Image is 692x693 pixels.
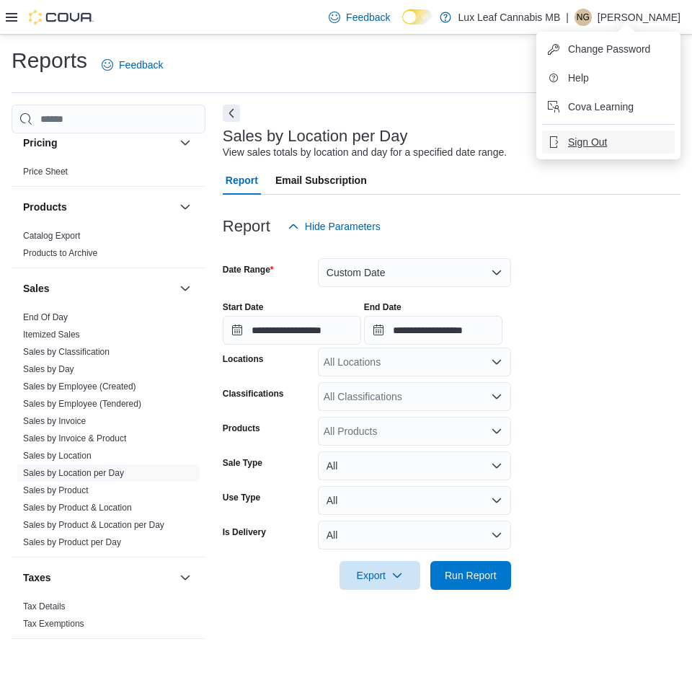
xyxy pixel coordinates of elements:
[491,391,502,402] button: Open list of options
[223,353,264,365] label: Locations
[23,347,110,357] a: Sales by Classification
[575,9,592,26] div: Nicole Gorvichuk
[23,247,97,259] span: Products to Archive
[402,9,432,25] input: Dark Mode
[119,58,163,72] span: Feedback
[223,105,240,122] button: Next
[23,166,68,177] span: Price Sheet
[23,468,124,478] a: Sales by Location per Day
[23,136,57,150] h3: Pricing
[568,42,650,56] span: Change Password
[12,227,205,268] div: Products
[318,486,511,515] button: All
[12,163,205,186] div: Pricing
[23,363,74,375] span: Sales by Day
[318,521,511,549] button: All
[23,167,68,177] a: Price Sheet
[96,50,169,79] a: Feedback
[23,312,68,323] span: End Of Day
[177,280,194,297] button: Sales
[318,258,511,287] button: Custom Date
[23,312,68,322] a: End Of Day
[577,9,590,26] span: NG
[23,503,132,513] a: Sales by Product & Location
[23,537,121,547] a: Sales by Product per Day
[318,451,511,480] button: All
[226,166,258,195] span: Report
[542,95,675,118] button: Cova Learning
[12,598,205,638] div: Taxes
[23,399,141,409] a: Sales by Employee (Tendered)
[223,492,260,503] label: Use Type
[542,37,675,61] button: Change Password
[542,66,675,89] button: Help
[23,248,97,258] a: Products to Archive
[23,450,92,462] span: Sales by Location
[23,601,66,612] span: Tax Details
[542,131,675,154] button: Sign Out
[223,526,266,538] label: Is Delivery
[23,416,86,426] a: Sales by Invoice
[23,485,89,495] a: Sales by Product
[23,346,110,358] span: Sales by Classification
[23,537,121,548] span: Sales by Product per Day
[340,561,420,590] button: Export
[23,200,67,214] h3: Products
[445,568,497,583] span: Run Report
[223,145,507,160] div: View sales totals by location and day for a specified date range.
[223,264,274,275] label: Date Range
[223,423,260,434] label: Products
[23,619,84,629] a: Tax Exemptions
[223,128,408,145] h3: Sales by Location per Day
[23,519,164,531] span: Sales by Product & Location per Day
[23,281,50,296] h3: Sales
[23,281,174,296] button: Sales
[430,561,511,590] button: Run Report
[23,520,164,530] a: Sales by Product & Location per Day
[23,398,141,410] span: Sales by Employee (Tendered)
[12,46,87,75] h1: Reports
[223,218,270,235] h3: Report
[223,301,264,313] label: Start Date
[23,231,80,241] a: Catalog Export
[177,198,194,216] button: Products
[491,356,502,368] button: Open list of options
[23,415,86,427] span: Sales by Invoice
[23,329,80,340] span: Itemized Sales
[223,457,262,469] label: Sale Type
[568,71,589,85] span: Help
[23,381,136,392] a: Sales by Employee (Created)
[23,136,174,150] button: Pricing
[23,200,174,214] button: Products
[364,316,502,345] input: Press the down key to open a popover containing a calendar.
[491,425,502,437] button: Open list of options
[29,10,94,25] img: Cova
[23,485,89,496] span: Sales by Product
[568,100,634,114] span: Cova Learning
[23,451,92,461] a: Sales by Location
[23,467,124,479] span: Sales by Location per Day
[364,301,402,313] label: End Date
[458,9,561,26] p: Lux Leaf Cannabis MB
[23,502,132,513] span: Sales by Product & Location
[282,212,386,241] button: Hide Parameters
[23,230,80,242] span: Catalog Export
[568,135,607,149] span: Sign Out
[566,9,569,26] p: |
[23,570,174,585] button: Taxes
[23,433,126,443] a: Sales by Invoice & Product
[23,381,136,392] span: Sales by Employee (Created)
[23,618,84,630] span: Tax Exemptions
[305,219,381,234] span: Hide Parameters
[23,570,51,585] h3: Taxes
[12,309,205,557] div: Sales
[275,166,367,195] span: Email Subscription
[23,601,66,612] a: Tax Details
[223,316,361,345] input: Press the down key to open a popover containing a calendar.
[323,3,396,32] a: Feedback
[223,388,284,400] label: Classifications
[598,9,680,26] p: [PERSON_NAME]
[177,569,194,586] button: Taxes
[23,330,80,340] a: Itemized Sales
